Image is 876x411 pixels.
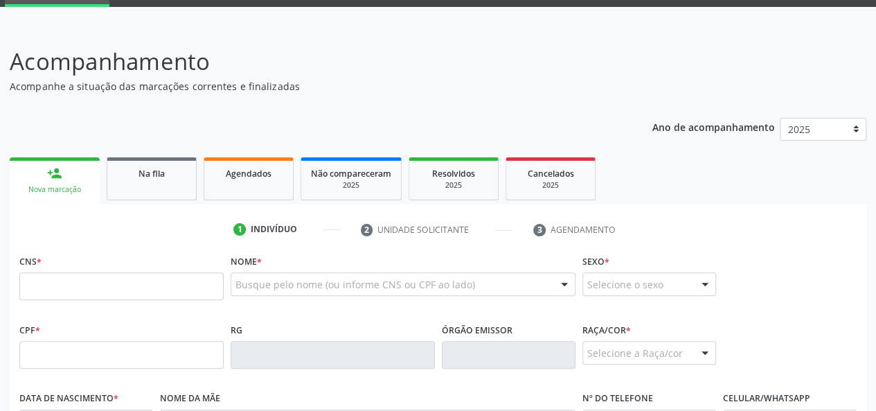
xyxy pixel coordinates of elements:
[10,79,609,94] p: Acompanhe a situação das marcações correntes e finalizadas
[442,320,512,341] label: Órgão emissor
[47,166,62,181] div: person_add
[231,320,242,341] label: RG
[311,168,391,180] span: Não compareceram
[251,223,297,236] div: Indivíduo
[652,118,775,135] p: Ano de acompanhamento
[10,44,609,79] p: Acompanhamento
[233,223,246,236] div: 1
[311,180,391,191] div: 2025
[516,180,585,191] div: 2025
[160,388,220,410] label: Nome da mãe
[419,180,488,191] div: 2025
[19,320,40,341] label: CPF
[587,277,663,292] span: Selecione o sexo
[226,168,271,180] span: Agendados
[582,251,609,272] label: Sexo
[587,346,683,360] span: Selecione a Raça/cor
[723,388,810,410] label: Celular/WhatsApp
[582,320,631,341] label: Raça/cor
[235,277,475,292] span: Busque pelo nome (ou informe CNS ou CPF ao lado)
[138,168,165,180] span: Na fila
[582,388,653,410] label: Nº do Telefone
[19,184,90,195] div: Nova marcação
[432,168,475,180] span: Resolvidos
[19,388,118,410] label: Data de nascimento
[231,251,262,272] label: Nome
[19,251,42,272] label: CNS
[528,168,574,180] span: Cancelados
